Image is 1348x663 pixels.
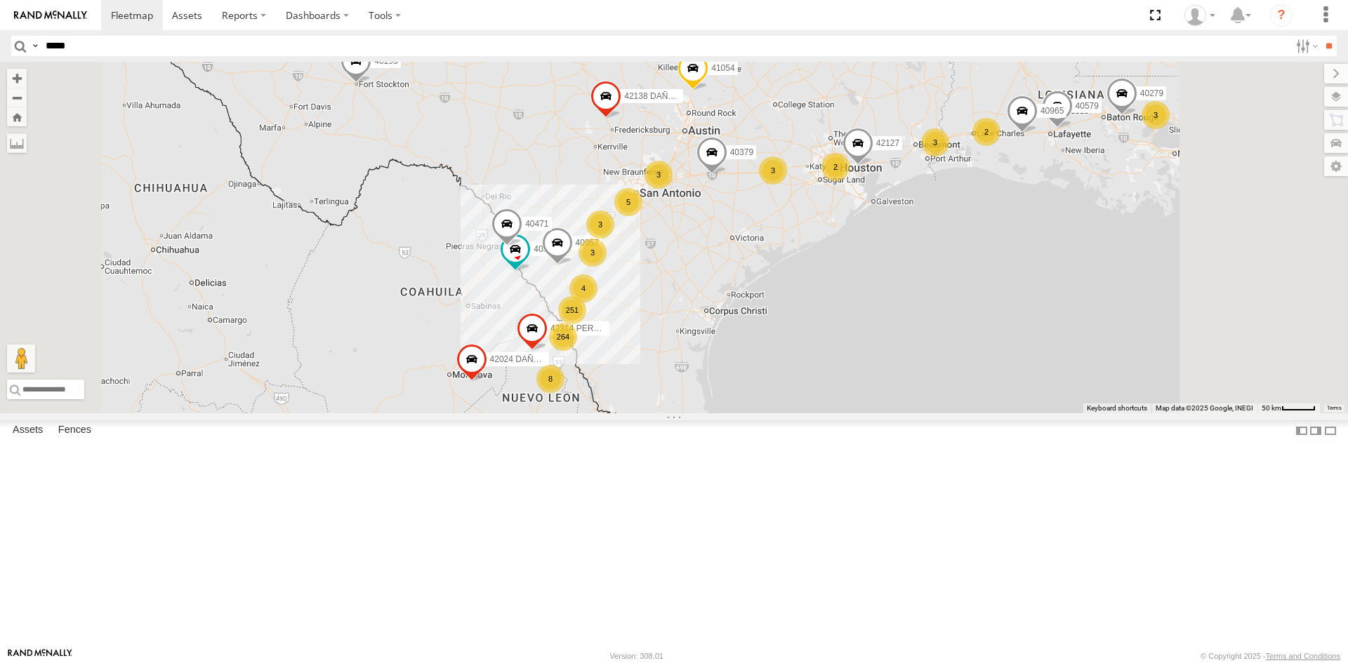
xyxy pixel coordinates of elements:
span: 42127 [876,138,899,148]
span: 42314 PERDIDO [550,323,614,333]
a: Terms (opens in new tab) [1327,406,1342,411]
button: Map Scale: 50 km per 45 pixels [1257,403,1320,413]
div: 4 [569,274,597,302]
label: Map Settings [1324,156,1348,176]
span: 50 km [1262,404,1281,412]
div: 3 [759,156,787,185]
span: Map data ©2025 Google, INEGI [1156,404,1253,412]
div: 3 [586,210,614,239]
span: 40279 [1140,88,1163,98]
label: Dock Summary Table to the Left [1295,420,1309,441]
label: Search Filter Options [1290,36,1321,56]
div: 8 [536,365,564,393]
div: Version: 308.01 [610,652,663,660]
div: 3 [1142,101,1170,129]
button: Zoom out [7,88,27,107]
i: ? [1270,4,1293,27]
label: Measure [7,133,27,153]
div: 264 [549,323,577,351]
button: Keyboard shortcuts [1087,403,1147,413]
div: 2 [821,153,850,181]
span: 40965 [1040,106,1064,116]
label: Dock Summary Table to the Right [1309,420,1323,441]
a: Terms and Conditions [1266,652,1340,660]
div: Carlos Ortiz [1179,5,1220,26]
span: 40376 [534,244,557,254]
div: 3 [921,128,949,156]
button: Zoom in [7,69,27,88]
span: 41054 [711,62,734,72]
span: 42024 DAÑADO [490,354,552,364]
img: rand-logo.svg [14,11,87,20]
label: Hide Summary Table [1323,420,1337,441]
span: 42138 DAÑADO [624,91,686,101]
span: 40471 [525,219,548,229]
span: 40957 [576,238,599,248]
div: 5 [614,188,642,216]
div: © Copyright 2025 - [1201,652,1340,660]
button: Zoom Home [7,107,27,126]
div: 3 [579,239,607,267]
a: Visit our Website [8,649,72,663]
span: 40193 [374,55,397,65]
div: 2 [972,118,1000,146]
label: Fences [51,421,98,441]
div: 3 [645,161,673,189]
div: 251 [558,296,586,324]
span: 40579 [1076,101,1099,111]
label: Assets [6,421,50,441]
label: Search Query [29,36,41,56]
button: Drag Pegman onto the map to open Street View [7,344,35,373]
span: 40379 [730,147,753,157]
